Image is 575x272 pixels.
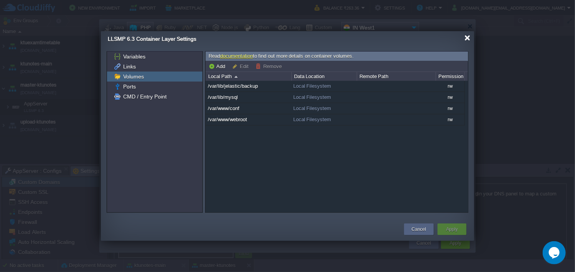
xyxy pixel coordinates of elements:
[293,83,331,89] span: Local Filesystem
[108,36,197,42] span: LLSMP 6.3 Container Layer Settings
[206,72,291,81] div: Local Path
[256,63,284,70] button: Remove
[293,105,331,111] span: Local Filesystem
[232,63,251,70] button: Edit
[122,63,137,70] a: Links
[207,83,259,89] a: /var/lib/jelastic/backup
[436,72,465,81] div: Permission
[220,53,253,59] a: documentation
[234,76,238,78] img: AMDAwAAAACH5BAEAAAAALAAAAAABAAEAAAICRAEAOw==
[412,225,426,233] button: Cancel
[122,83,137,90] a: Ports
[543,241,567,264] iframe: chat widget
[206,52,468,61] div: Read to find out more details on container volumes.
[293,117,331,122] span: Local Filesystem
[122,73,145,80] a: Volumes
[446,225,458,233] button: Apply
[358,72,436,81] div: Remote Path
[209,63,227,70] button: Add
[207,105,241,111] a: /var/www/conf
[207,117,248,122] a: /var/www/webroot
[448,94,453,100] span: rw
[122,53,147,60] a: Variables
[207,116,248,123] span: /var/www/webroot
[448,83,453,89] span: rw
[292,72,357,81] div: Data Location
[448,117,453,122] span: rw
[293,94,331,100] span: Local Filesystem
[122,93,168,100] a: CMD / Entry Point
[207,105,241,112] span: /var/www/conf
[448,105,453,111] span: rw
[207,94,239,100] a: /var/lib/mysql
